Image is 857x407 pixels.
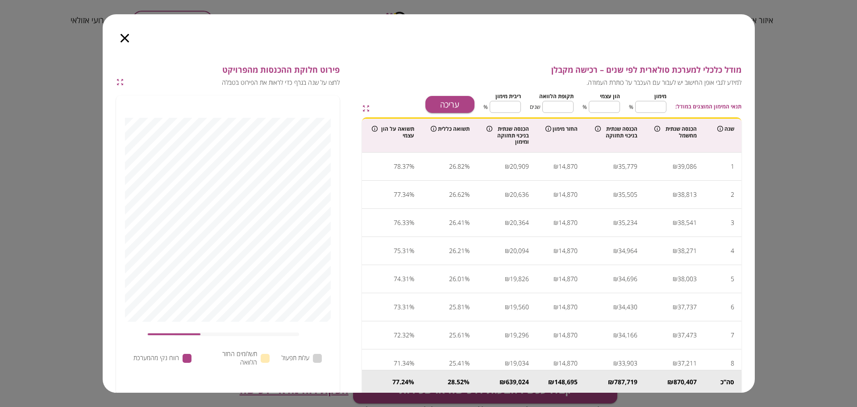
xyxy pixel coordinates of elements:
[483,103,488,111] span: %
[678,328,697,342] div: 37,473
[408,378,414,386] div: %
[678,272,697,286] div: 38,003
[558,160,578,173] div: 14,870
[495,92,521,100] span: ריבית מימון
[553,272,558,286] div: ₪
[282,354,309,362] span: עלות תפעול
[409,244,414,257] div: %
[678,357,697,370] div: 37,211
[608,378,614,386] div: ₪
[394,244,409,257] div: 75.31
[448,378,464,386] div: 28.52
[394,300,409,314] div: 73.31
[673,357,678,370] div: ₪
[127,79,340,87] span: לחצו על שנה בגרף כדי לראות את הפירוט בטבלה
[613,160,618,173] div: ₪
[449,357,465,370] div: 25.41
[510,160,529,173] div: 20,909
[465,328,470,342] div: %
[613,328,618,342] div: ₪
[618,272,637,286] div: 34,696
[510,244,529,257] div: 20,094
[673,188,678,201] div: ₪
[673,244,678,257] div: ₪
[510,300,529,314] div: 19,560
[553,216,558,229] div: ₪
[558,188,578,201] div: 14,870
[558,328,578,342] div: 14,870
[618,244,637,257] div: 34,964
[543,126,578,132] div: החזר מימון
[394,357,409,370] div: 71.34
[449,188,465,201] div: 26.62
[731,188,734,201] div: 2
[667,378,674,386] div: ₪
[629,103,633,111] span: %
[510,216,529,229] div: 20,364
[678,244,697,257] div: 38,271
[613,216,618,229] div: ₪
[505,328,510,342] div: ₪
[558,272,578,286] div: 14,870
[394,272,409,286] div: 74.31
[409,300,414,314] div: %
[553,357,558,370] div: ₪
[449,300,465,314] div: 25.81
[553,160,558,173] div: ₪
[394,216,409,229] div: 76.33
[618,160,637,173] div: 35,779
[428,126,470,132] div: תשואה כללית
[678,300,697,314] div: 37,737
[558,216,578,229] div: 14,870
[204,350,257,366] span: תשלומים החזר הלוואה
[409,160,414,173] div: %
[372,126,414,139] div: תשואה על הון עצמי
[381,65,741,75] span: מודל כלכלי למערכת סולארית לפי שנים – רכישה מקבלן
[409,328,414,342] div: %
[449,244,465,257] div: 26.21
[409,357,414,370] div: %
[464,378,470,386] div: %
[394,188,409,201] div: 77.34
[553,328,558,342] div: ₪
[558,300,578,314] div: 14,870
[678,188,697,201] div: 38,813
[409,188,414,201] div: %
[618,188,637,201] div: 35,505
[553,244,558,257] div: ₪
[675,102,741,111] span: תנאי המימון המוצגים במודל:
[510,272,529,286] div: 19,826
[678,216,697,229] div: 38,541
[505,357,510,370] div: ₪
[618,357,637,370] div: 33,903
[554,378,578,386] div: 148,695
[731,328,734,342] div: 7
[618,300,637,314] div: 34,430
[558,244,578,257] div: 14,870
[553,188,558,201] div: ₪
[673,300,678,314] div: ₪
[449,328,465,342] div: 25.61
[613,188,618,201] div: ₪
[133,354,179,362] span: רווח נקי מהמערכת
[731,300,734,314] div: 6
[548,378,554,386] div: ₪
[505,300,510,314] div: ₪
[618,216,637,229] div: 35,234
[674,378,697,386] div: 870,407
[465,244,470,257] div: %
[613,357,618,370] div: ₪
[731,244,734,257] div: 4
[381,79,741,87] span: למידע לגבי אופן החישוב יש לעבור עם העכבר על כותרת העמודה.
[465,272,470,286] div: %
[673,328,678,342] div: ₪
[499,378,506,386] div: ₪
[505,188,510,201] div: ₪
[614,378,637,386] div: 787,719
[409,216,414,229] div: %
[409,272,414,286] div: %
[673,160,678,173] div: ₪
[600,92,620,100] span: הון עצמי
[505,160,510,173] div: ₪
[613,272,618,286] div: ₪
